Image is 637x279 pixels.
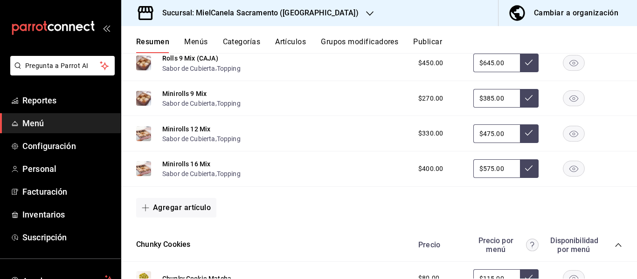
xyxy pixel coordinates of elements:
[473,159,520,178] input: Sin ajuste
[162,54,218,63] button: Rolls 9 Mix (CAJA)
[473,236,539,254] div: Precio por menú
[22,117,113,129] span: Menú
[162,134,215,143] button: Sabor de Cubierta
[473,124,520,143] input: Sin ajuste
[22,208,113,221] span: Inventarios
[136,91,151,106] img: Preview
[418,94,443,103] span: $270.00
[136,37,169,53] button: Resumen
[136,37,637,53] div: navigation tabs
[162,99,215,108] button: Sabor de Cubierta
[473,89,520,108] input: Sin ajuste
[10,56,115,75] button: Pregunta a Parrot AI
[22,140,113,152] span: Configuración
[413,37,442,53] button: Publicar
[136,198,216,218] button: Agregar artículo
[217,99,241,108] button: Topping
[162,63,241,73] div: ,
[136,126,151,141] img: Preview
[534,7,618,20] div: Cambiar a organización
[217,169,241,178] button: Topping
[162,64,215,73] button: Sabor de Cubierta
[22,231,113,244] span: Suscripción
[615,241,622,249] button: collapse-category-row
[162,89,207,98] button: Minirolls 9 Mix
[418,164,443,174] span: $400.00
[321,37,398,53] button: Grupos modificadores
[22,185,113,198] span: Facturación
[418,129,443,138] span: $330.00
[136,55,151,70] img: Preview
[223,37,261,53] button: Categorías
[473,54,520,72] input: Sin ajuste
[184,37,208,53] button: Menús
[162,159,210,169] button: Minirolls 16 Mix
[22,94,113,107] span: Reportes
[550,236,597,254] div: Disponibilidad por menú
[22,163,113,175] span: Personal
[275,37,306,53] button: Artículos
[217,134,241,143] button: Topping
[25,61,100,71] span: Pregunta a Parrot AI
[418,58,443,68] span: $450.00
[217,64,241,73] button: Topping
[162,134,241,143] div: ,
[162,169,215,178] button: Sabor de Cubierta
[7,68,115,77] a: Pregunta a Parrot AI
[136,239,190,250] button: Chunky Cookies
[103,24,110,32] button: open_drawer_menu
[155,7,359,19] h3: Sucursal: MielCanela Sacramento ([GEOGRAPHIC_DATA])
[162,124,210,134] button: Minirolls 12 Mix
[409,240,469,249] div: Precio
[162,169,241,178] div: ,
[136,161,151,176] img: Preview
[162,98,241,108] div: ,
